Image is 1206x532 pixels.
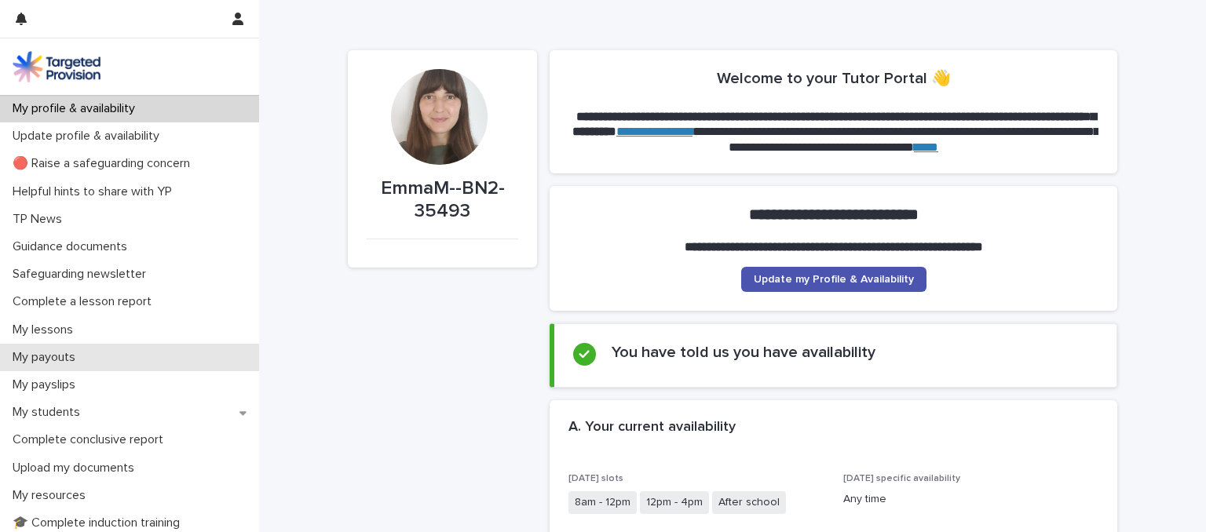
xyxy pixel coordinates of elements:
p: Helpful hints to share with YP [6,184,185,199]
p: My payslips [6,377,88,392]
p: Complete conclusive report [6,432,176,447]
span: [DATE] slots [568,474,623,483]
p: Complete a lesson report [6,294,164,309]
p: 🎓 Complete induction training [6,516,192,530]
h2: A. Your current availability [568,419,736,436]
h2: Welcome to your Tutor Portal 👋 [717,69,951,88]
p: My payouts [6,350,88,365]
span: [DATE] specific availability [843,474,960,483]
span: 12pm - 4pm [640,491,709,514]
span: After school [712,491,786,514]
p: Upload my documents [6,461,147,476]
p: Safeguarding newsletter [6,267,159,282]
h2: You have told us you have availability [612,343,875,362]
p: My lessons [6,322,86,337]
span: Update my Profile & Availability [754,274,914,285]
p: EmmaM--BN2-35493 [367,177,518,223]
p: 🔴 Raise a safeguarding concern [6,156,203,171]
a: Update my Profile & Availability [741,267,926,292]
p: My students [6,405,93,420]
img: M5nRWzHhSzIhMunXDL62 [13,51,100,82]
span: 8am - 12pm [568,491,637,514]
p: My resources [6,488,98,503]
p: TP News [6,212,75,227]
p: Any time [843,491,1099,508]
p: Guidance documents [6,239,140,254]
p: Update profile & availability [6,129,172,144]
p: My profile & availability [6,101,148,116]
